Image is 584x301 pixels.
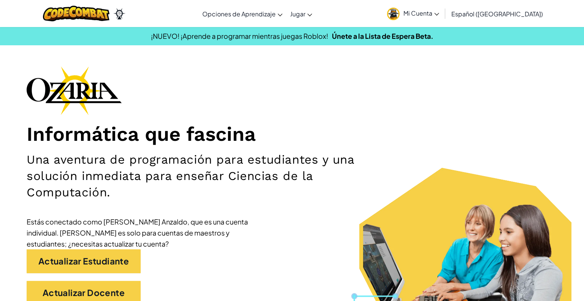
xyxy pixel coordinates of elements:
[403,9,439,17] span: Mi Cuenta
[27,152,382,201] h2: Una aventura de programación para estudiantes y una solución inmediata para enseñar Ciencias de l...
[27,66,122,115] img: Ozaria branding logo
[387,8,400,20] img: avatar
[451,10,543,18] span: Español ([GEOGRAPHIC_DATA])
[383,2,443,25] a: Mi Cuenta
[332,32,433,40] a: Únete a la Lista de Espera Beta.
[202,10,276,18] span: Opciones de Aprendizaje
[27,123,557,147] h1: Informática que fascina
[286,3,316,24] a: Jugar
[151,32,328,40] span: ¡NUEVO! ¡Aprende a programar mientras juegas Roblox!
[27,249,141,274] a: Actualizar Estudiante
[198,3,286,24] a: Opciones de Aprendizaje
[43,6,109,21] img: CodeCombat logo
[290,10,305,18] span: Jugar
[113,8,125,19] img: Ozaria
[27,216,255,249] div: Estás conectado como [PERSON_NAME] Anzaldo, que es una cuenta individual. [PERSON_NAME] es solo p...
[448,3,547,24] a: Español ([GEOGRAPHIC_DATA])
